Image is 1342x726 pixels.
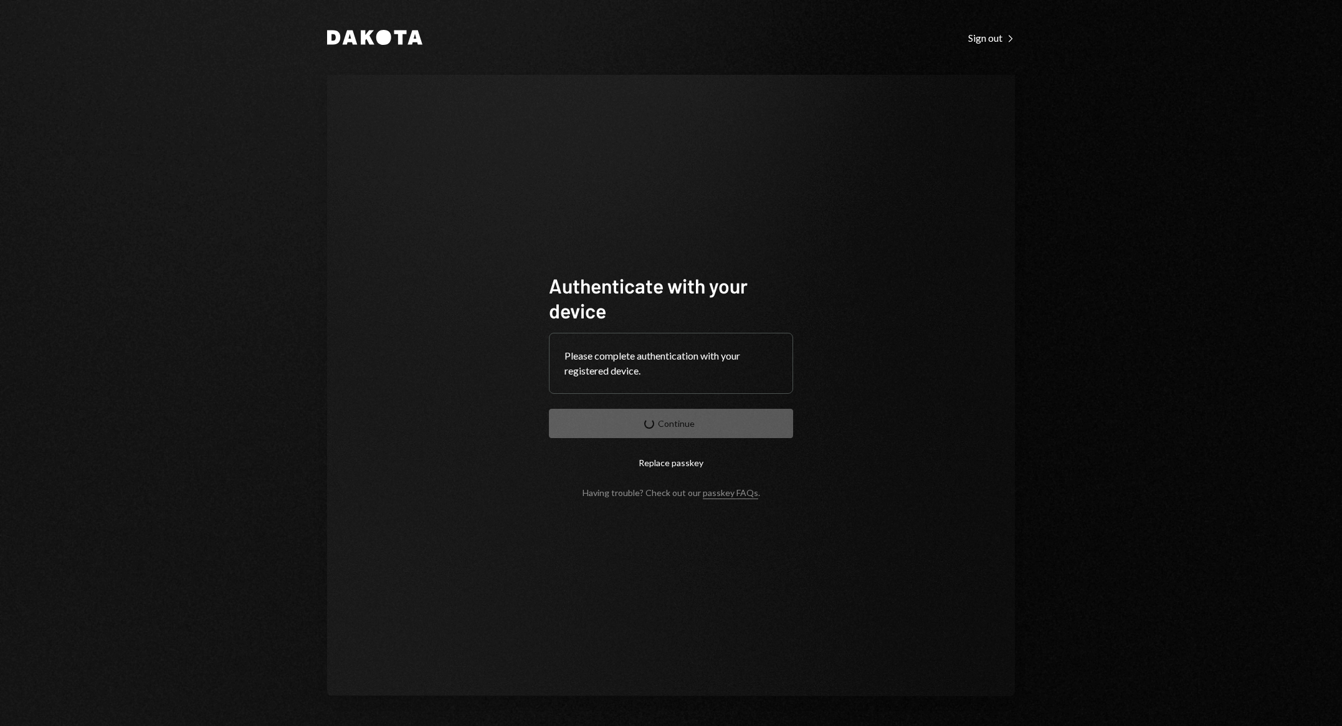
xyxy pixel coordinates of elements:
h1: Authenticate with your device [549,273,793,323]
div: Sign out [968,32,1015,44]
button: Replace passkey [549,448,793,477]
div: Having trouble? Check out our . [583,487,760,498]
div: Please complete authentication with your registered device. [564,348,778,378]
a: Sign out [968,31,1015,44]
a: passkey FAQs [703,487,758,499]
